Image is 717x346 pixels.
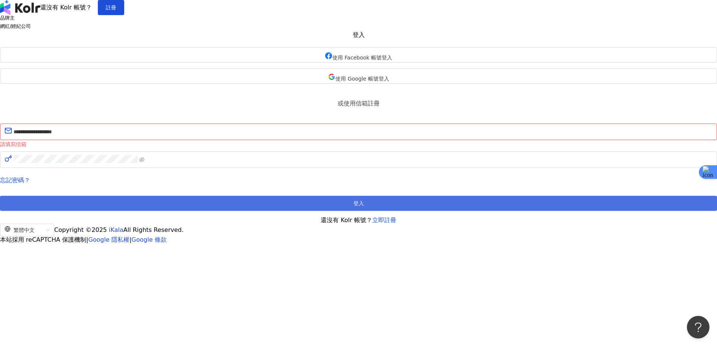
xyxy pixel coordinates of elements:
[5,224,43,236] div: 繁體中文
[372,216,396,224] a: 立即註冊
[109,226,123,233] a: iKala
[353,31,365,38] span: 登入
[687,316,709,338] iframe: Help Scout Beacon - Open
[332,55,392,61] span: 使用 Facebook 帳號登入
[335,76,389,82] span: 使用 Google 帳號登入
[131,236,167,243] a: Google 條款
[40,4,92,11] span: 還沒有 Kolr 帳號？
[129,236,131,243] span: |
[139,157,145,162] span: eye-invisible
[54,226,184,233] span: Copyright © 2025 All Rights Reserved.
[88,236,129,243] a: Google 隱私權
[86,236,88,243] span: |
[353,200,364,206] span: 登入
[332,99,386,108] span: 或使用信箱註冊
[321,217,396,224] span: 還沒有 Kolr 帳號？
[106,5,116,11] span: 註冊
